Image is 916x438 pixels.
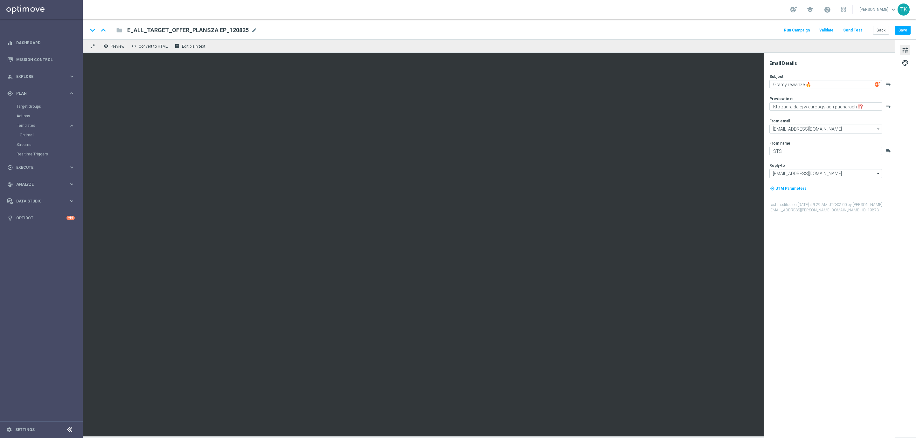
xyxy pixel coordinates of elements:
div: gps_fixed Plan keyboard_arrow_right [7,91,75,96]
span: Preview [111,44,124,49]
i: settings [6,427,12,433]
span: Explore [16,75,69,79]
img: optiGenie.svg [875,81,880,87]
input: Select [769,169,882,178]
i: remove_red_eye [103,44,108,49]
div: person_search Explore keyboard_arrow_right [7,74,75,79]
div: Optimail [20,130,82,140]
button: playlist_add [886,81,891,86]
div: Templates keyboard_arrow_right [17,123,75,128]
span: school [807,6,814,13]
i: keyboard_arrow_right [69,181,75,187]
span: tune [902,46,909,54]
span: Templates [17,124,62,127]
div: Target Groups [17,102,82,111]
i: person_search [7,74,13,79]
div: Email Details [769,60,894,66]
button: Send Test [842,26,863,35]
button: Save [895,26,911,35]
label: Last modified on [DATE] at 9:29 AM UTC-02:00 by [PERSON_NAME][EMAIL_ADDRESS][PERSON_NAME][DOMAIN_... [769,202,894,213]
button: Data Studio keyboard_arrow_right [7,199,75,204]
i: my_location [770,186,774,191]
div: Optibot [7,209,75,226]
div: +10 [66,216,75,220]
div: TK [898,3,910,16]
label: From email [769,119,790,124]
i: keyboard_arrow_right [69,198,75,204]
label: Reply-to [769,163,785,168]
div: Realtime Triggers [17,149,82,159]
button: Mission Control [7,57,75,62]
span: Plan [16,92,69,95]
label: From name [769,141,790,146]
span: code [131,44,136,49]
a: Streams [17,142,66,147]
span: Edit plain text [182,44,205,49]
label: Preview text [769,96,793,101]
i: keyboard_arrow_right [69,73,75,79]
div: Templates [17,121,82,140]
i: play_circle_outline [7,165,13,170]
button: my_location UTM Parameters [769,185,807,192]
div: Mission Control [7,51,75,68]
a: Settings [15,428,35,432]
button: play_circle_outline Execute keyboard_arrow_right [7,165,75,170]
button: code Convert to HTML [130,42,170,50]
a: [PERSON_NAME]keyboard_arrow_down [859,5,898,14]
label: Subject [769,74,783,79]
span: Execute [16,166,69,169]
div: Analyze [7,181,69,187]
button: equalizer Dashboard [7,40,75,45]
button: playlist_add [886,104,891,109]
span: E_ALL_TARGET_OFFER_PLANSZA EP_120825 [127,26,249,34]
i: keyboard_arrow_right [69,90,75,96]
span: Data Studio [16,199,69,203]
button: track_changes Analyze keyboard_arrow_right [7,182,75,187]
i: receipt [175,44,180,49]
button: Back [873,26,889,35]
span: Analyze [16,182,69,186]
i: track_changes [7,181,13,187]
div: Templates [17,124,69,127]
a: Dashboard [16,34,75,51]
span: palette [902,59,909,67]
input: Select [769,125,882,133]
button: Validate [818,26,835,35]
button: playlist_add [886,148,891,153]
i: keyboard_arrow_down [88,25,97,35]
a: Actions [17,113,66,119]
div: Execute [7,165,69,170]
span: | ID: 19873 [860,208,879,212]
span: UTM Parameters [775,186,807,191]
div: Dashboard [7,34,75,51]
a: Optibot [16,209,66,226]
div: Streams [17,140,82,149]
div: Data Studio [7,198,69,204]
span: Convert to HTML [139,44,168,49]
i: equalizer [7,40,13,46]
i: gps_fixed [7,91,13,96]
span: Validate [819,28,834,32]
button: tune [900,45,910,55]
i: arrow_drop_down [875,169,882,178]
div: Plan [7,91,69,96]
button: Run Campaign [783,26,811,35]
i: keyboard_arrow_right [69,164,75,170]
i: lightbulb [7,215,13,221]
div: Actions [17,111,82,121]
span: keyboard_arrow_down [890,6,897,13]
i: keyboard_arrow_right [69,123,75,129]
a: Optimail [20,133,66,138]
a: Mission Control [16,51,75,68]
button: lightbulb Optibot +10 [7,216,75,221]
a: Realtime Triggers [17,152,66,157]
